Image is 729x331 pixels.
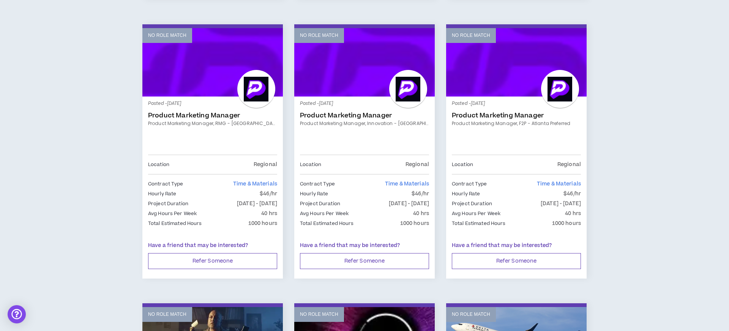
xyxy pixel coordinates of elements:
[148,120,277,127] a: Product Marketing Manager, RMG - [GEOGRAPHIC_DATA] Preferred
[452,190,480,198] p: Hourly Rate
[148,200,188,208] p: Project Duration
[300,311,338,318] p: No Role Match
[452,219,506,228] p: Total Estimated Hours
[563,190,581,198] p: $46/hr
[148,311,186,318] p: No Role Match
[400,219,429,228] p: 1000 hours
[452,160,473,169] p: Location
[452,120,581,127] a: Product Marketing Manager, F2P - Atlanta Preferred
[294,28,435,97] a: No Role Match
[537,180,581,188] span: Time & Materials
[148,209,197,218] p: Avg Hours Per Week
[552,219,581,228] p: 1000 hours
[300,200,340,208] p: Project Duration
[452,242,581,250] p: Have a friend that may be interested?
[412,190,429,198] p: $46/hr
[300,219,354,228] p: Total Estimated Hours
[8,305,26,323] div: Open Intercom Messenger
[300,100,429,107] p: Posted - [DATE]
[300,180,335,188] p: Contract Type
[300,190,328,198] p: Hourly Rate
[446,28,587,97] a: No Role Match
[148,190,176,198] p: Hourly Rate
[148,100,277,107] p: Posted - [DATE]
[148,180,183,188] p: Contract Type
[413,209,429,218] p: 40 hrs
[406,160,429,169] p: Regional
[300,209,349,218] p: Avg Hours Per Week
[300,32,338,39] p: No Role Match
[452,253,581,269] button: Refer Someone
[148,160,169,169] p: Location
[452,32,490,39] p: No Role Match
[452,100,581,107] p: Posted - [DATE]
[148,242,277,250] p: Have a friend that may be interested?
[254,160,277,169] p: Regional
[237,200,277,208] p: [DATE] - [DATE]
[557,160,581,169] p: Regional
[142,28,283,97] a: No Role Match
[300,120,429,127] a: Product Marketing Manager, Innovation - [GEOGRAPHIC_DATA] Preferred
[300,253,429,269] button: Refer Someone
[148,219,202,228] p: Total Estimated Hours
[233,180,277,188] span: Time & Materials
[300,112,429,119] a: Product Marketing Manager
[452,209,500,218] p: Avg Hours Per Week
[565,209,581,218] p: 40 hrs
[148,112,277,119] a: Product Marketing Manager
[148,32,186,39] p: No Role Match
[261,209,277,218] p: 40 hrs
[148,253,277,269] button: Refer Someone
[452,311,490,318] p: No Role Match
[300,160,321,169] p: Location
[248,219,277,228] p: 1000 hours
[452,112,581,119] a: Product Marketing Manager
[541,200,581,208] p: [DATE] - [DATE]
[452,180,487,188] p: Contract Type
[300,242,429,250] p: Have a friend that may be interested?
[260,190,277,198] p: $46/hr
[452,200,492,208] p: Project Duration
[389,200,429,208] p: [DATE] - [DATE]
[385,180,429,188] span: Time & Materials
